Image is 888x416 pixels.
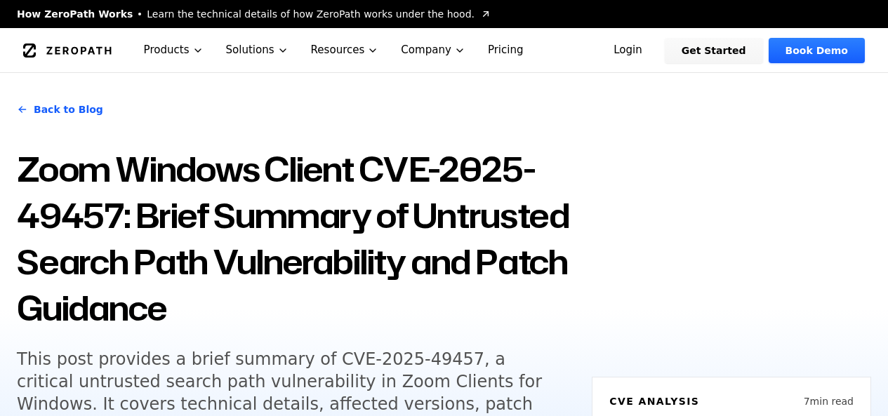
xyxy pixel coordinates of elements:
span: Learn the technical details of how ZeroPath works under the hood. [147,7,475,21]
span: How ZeroPath Works [17,7,133,21]
h1: Zoom Windows Client CVE-2025-49457: Brief Summary of Untrusted Search Path Vulnerability and Patc... [17,146,575,331]
a: Back to Blog [17,90,103,129]
a: Login [597,38,659,63]
a: Get Started [665,38,763,63]
button: Company [390,28,477,72]
button: Solutions [215,28,300,72]
button: Resources [300,28,390,72]
a: Pricing [477,28,535,72]
a: Book Demo [769,38,865,63]
button: Products [133,28,215,72]
p: 7 min read [804,394,854,408]
a: How ZeroPath WorksLearn the technical details of how ZeroPath works under the hood. [17,7,491,21]
h6: CVE Analysis [609,394,699,408]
